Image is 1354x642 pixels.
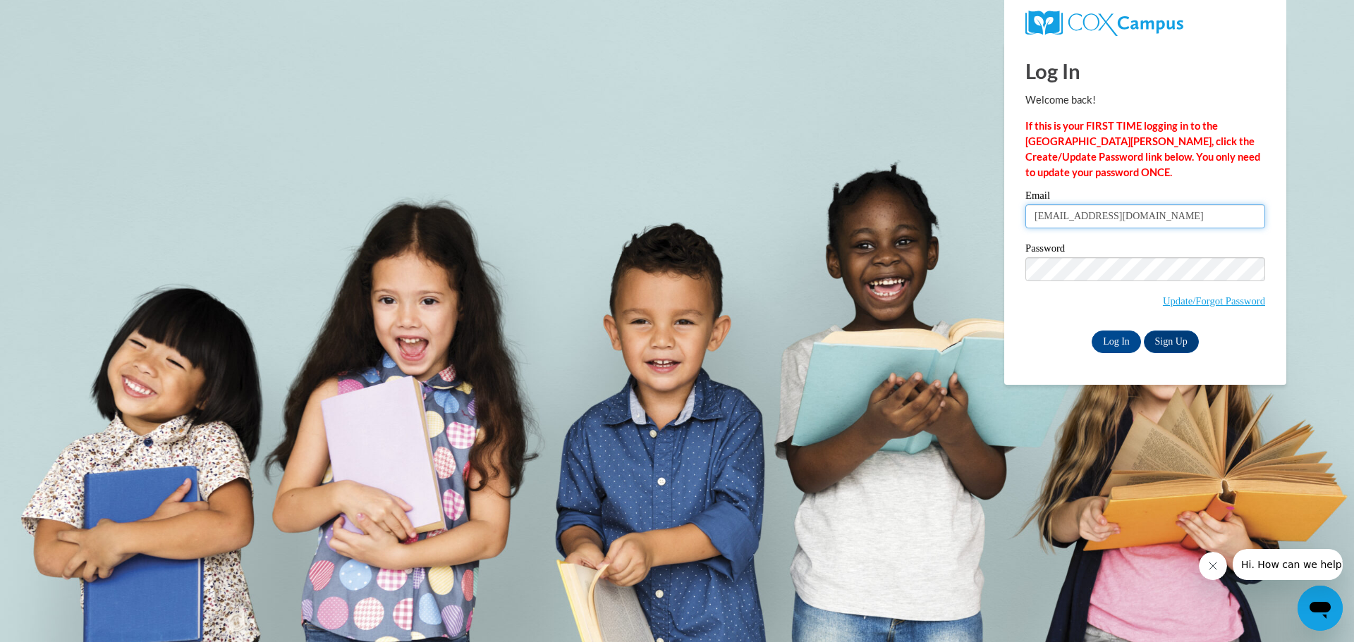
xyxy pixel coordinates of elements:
a: Sign Up [1144,331,1199,353]
a: Update/Forgot Password [1163,295,1265,307]
input: Log In [1092,331,1141,353]
h1: Log In [1025,56,1265,85]
iframe: Close message [1199,552,1227,580]
a: COX Campus [1025,11,1265,36]
label: Password [1025,243,1265,257]
label: Email [1025,190,1265,204]
iframe: Message from company [1233,549,1343,580]
p: Welcome back! [1025,92,1265,108]
iframe: Button to launch messaging window [1298,586,1343,631]
span: Hi. How can we help? [8,10,114,21]
img: COX Campus [1025,11,1183,36]
strong: If this is your FIRST TIME logging in to the [GEOGRAPHIC_DATA][PERSON_NAME], click the Create/Upd... [1025,120,1260,178]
